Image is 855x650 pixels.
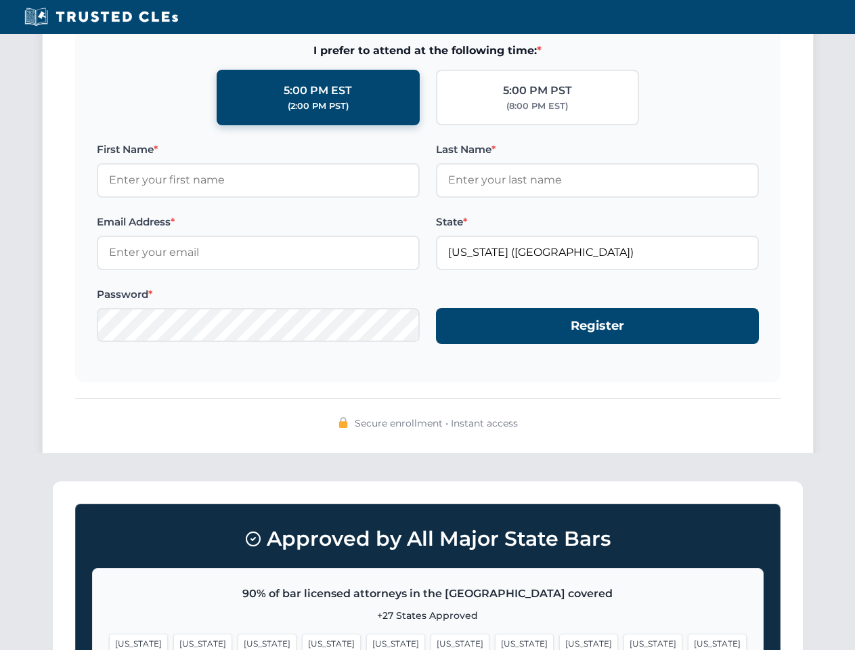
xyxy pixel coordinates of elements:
[109,608,747,623] p: +27 States Approved
[355,416,518,431] span: Secure enrollment • Instant access
[92,521,764,557] h3: Approved by All Major State Bars
[97,42,759,60] span: I prefer to attend at the following time:
[436,142,759,158] label: Last Name
[97,214,420,230] label: Email Address
[436,308,759,344] button: Register
[97,286,420,303] label: Password
[436,236,759,269] input: Florida (FL)
[503,82,572,100] div: 5:00 PM PST
[436,163,759,197] input: Enter your last name
[284,82,352,100] div: 5:00 PM EST
[97,142,420,158] label: First Name
[436,214,759,230] label: State
[338,417,349,428] img: 🔒
[97,236,420,269] input: Enter your email
[20,7,182,27] img: Trusted CLEs
[97,163,420,197] input: Enter your first name
[288,100,349,113] div: (2:00 PM PST)
[109,585,747,603] p: 90% of bar licensed attorneys in the [GEOGRAPHIC_DATA] covered
[506,100,568,113] div: (8:00 PM EST)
